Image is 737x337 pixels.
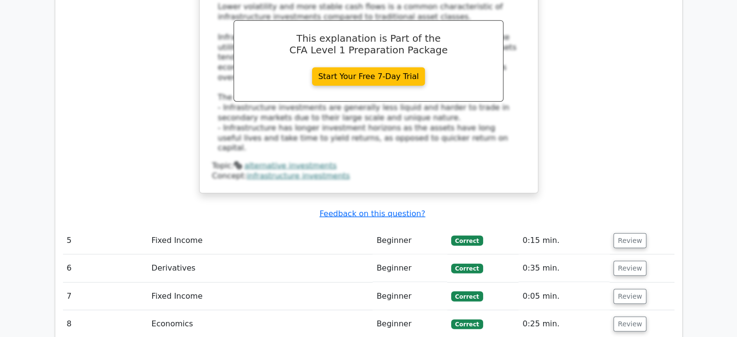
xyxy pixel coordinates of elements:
[312,67,425,86] a: Start Your Free 7-Day Trial
[247,171,350,180] a: infrastructure investments
[148,227,373,255] td: Fixed Income
[613,233,646,248] button: Review
[63,227,148,255] td: 5
[518,283,610,310] td: 0:05 min.
[451,291,483,301] span: Correct
[373,255,447,282] td: Beginner
[451,264,483,273] span: Correct
[613,261,646,276] button: Review
[373,227,447,255] td: Beginner
[518,255,610,282] td: 0:35 min.
[451,236,483,245] span: Correct
[212,171,525,181] div: Concept:
[148,255,373,282] td: Derivatives
[148,283,373,310] td: Fixed Income
[451,320,483,329] span: Correct
[244,161,336,170] a: alternative investments
[218,2,519,153] div: Lower volatility and more stable cash flows is a common characteristic of infrastructure investme...
[518,227,610,255] td: 0:15 min.
[63,283,148,310] td: 7
[613,289,646,304] button: Review
[63,255,148,282] td: 6
[613,317,646,332] button: Review
[212,161,525,171] div: Topic:
[319,209,425,218] a: Feedback on this question?
[373,283,447,310] td: Beginner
